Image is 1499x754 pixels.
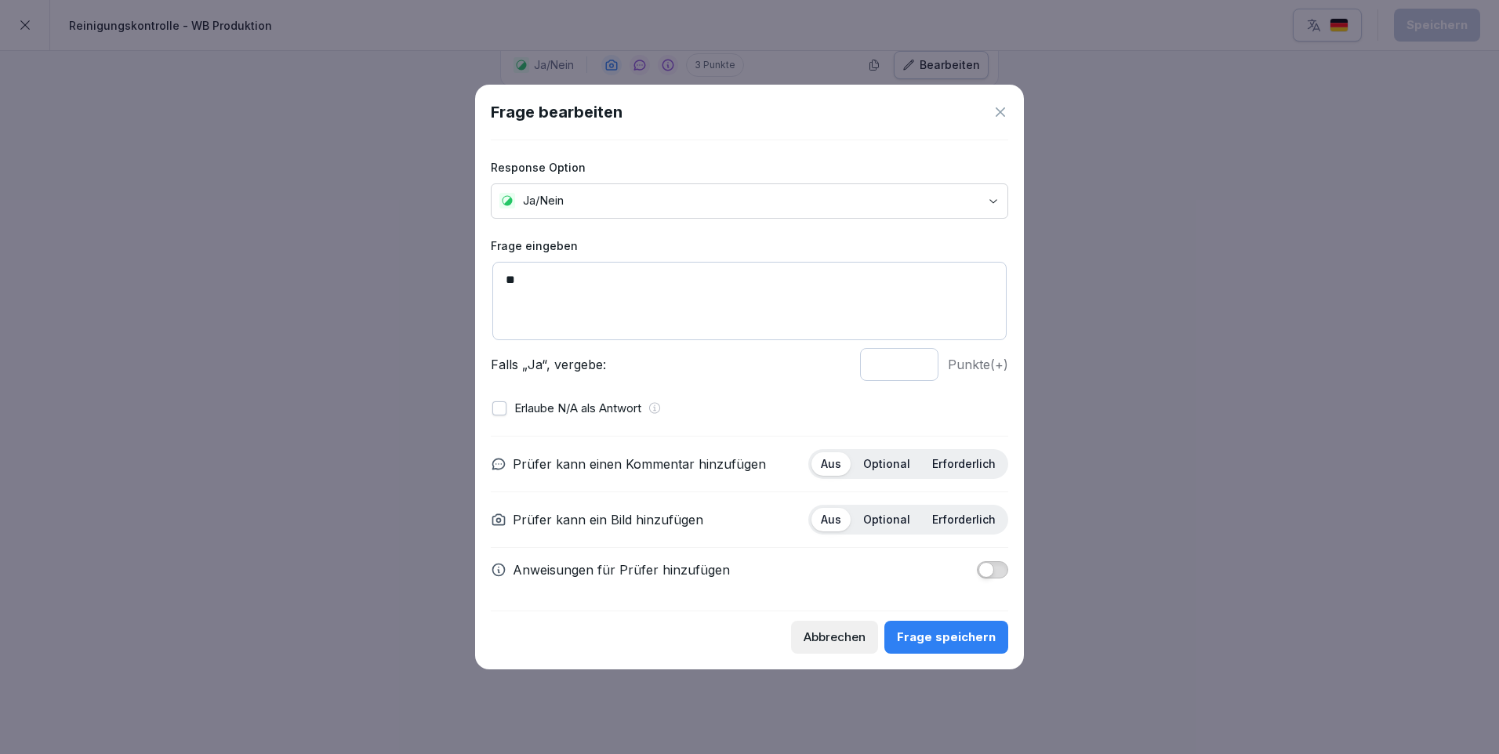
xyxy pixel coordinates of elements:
p: Erlaube N/A als Antwort [514,400,641,418]
label: Frage eingeben [491,237,1008,254]
div: Frage speichern [897,629,996,646]
div: Abbrechen [804,629,866,646]
button: Frage speichern [884,621,1008,654]
p: Punkte (+) [948,355,1008,374]
p: Anweisungen für Prüfer hinzufügen [513,560,730,579]
label: Response Option [491,159,1008,176]
h1: Frage bearbeiten [491,100,622,124]
button: Abbrechen [791,621,878,654]
p: Aus [821,457,841,471]
p: Aus [821,513,841,527]
p: Erforderlich [932,513,996,527]
p: Optional [863,457,910,471]
p: Prüfer kann einen Kommentar hinzufügen [513,455,766,473]
p: Prüfer kann ein Bild hinzufügen [513,510,703,529]
p: Erforderlich [932,457,996,471]
p: Optional [863,513,910,527]
p: Falls „Ja“, vergebe: [491,355,851,374]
